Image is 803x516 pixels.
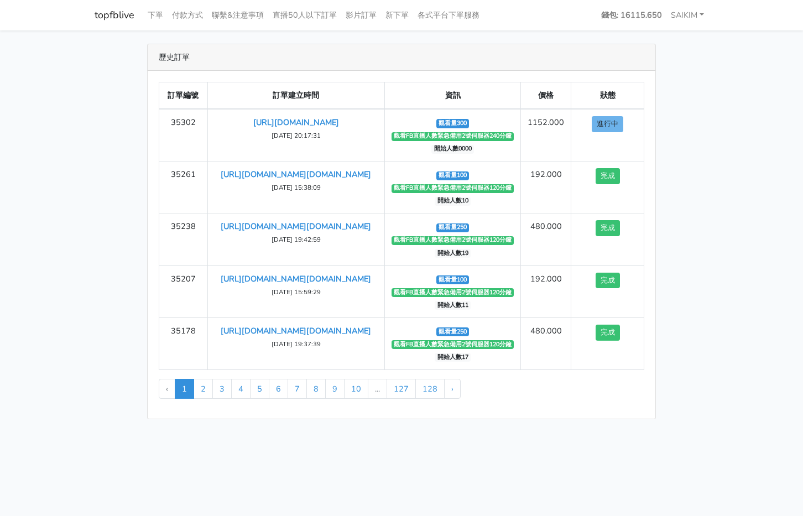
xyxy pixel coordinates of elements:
[341,4,381,26] a: 影片訂單
[207,4,268,26] a: 聯繫&注意事項
[159,317,208,369] td: 35178
[221,273,371,284] a: [URL][DOMAIN_NAME][DOMAIN_NAME]
[521,265,571,317] td: 192.000
[392,236,514,245] span: 觀看FB直播人數緊急備用2號伺服器120分鐘
[159,161,208,213] td: 35261
[436,223,470,232] span: 觀看量250
[143,4,168,26] a: 下單
[269,379,288,399] a: 6
[435,353,471,362] span: 開始人數17
[272,235,321,244] small: [DATE] 19:42:59
[148,44,655,71] div: 歷史訂單
[444,379,461,399] a: Next »
[571,82,644,110] th: 狀態
[207,82,384,110] th: 訂單建立時間
[596,220,620,236] button: 完成
[344,379,368,399] a: 10
[175,379,194,399] span: 1
[221,221,371,232] a: [URL][DOMAIN_NAME][DOMAIN_NAME]
[521,213,571,265] td: 480.000
[521,317,571,369] td: 480.000
[521,82,571,110] th: 價格
[436,171,470,180] span: 觀看量100
[288,379,307,399] a: 7
[436,327,470,336] span: 觀看量250
[253,117,339,128] a: [URL][DOMAIN_NAME]
[231,379,251,399] a: 4
[95,4,134,26] a: topfblive
[413,4,484,26] a: 各式平台下單服務
[250,379,269,399] a: 5
[159,213,208,265] td: 35238
[597,4,666,26] a: 錢包: 16115.650
[392,132,514,141] span: 觀看FB直播人數緊急備用2號伺服器240分鐘
[601,9,662,20] strong: 錢包: 16115.650
[392,288,514,297] span: 觀看FB直播人數緊急備用2號伺服器120分鐘
[436,275,470,284] span: 觀看量100
[435,197,471,206] span: 開始人數10
[306,379,326,399] a: 8
[666,4,708,26] a: SAIKIM
[272,183,321,192] small: [DATE] 15:38:09
[596,168,620,184] button: 完成
[384,82,521,110] th: 資訊
[159,265,208,317] td: 35207
[392,184,514,193] span: 觀看FB直播人數緊急備用2號伺服器120分鐘
[272,340,321,348] small: [DATE] 19:37:39
[431,145,474,154] span: 開始人數0000
[521,109,571,161] td: 1152.000
[194,379,213,399] a: 2
[592,116,623,132] button: 進行中
[325,379,345,399] a: 9
[159,379,175,399] li: « Previous
[272,131,321,140] small: [DATE] 20:17:31
[435,249,471,258] span: 開始人數19
[221,325,371,336] a: [URL][DOMAIN_NAME][DOMAIN_NAME]
[436,119,470,128] span: 觀看量300
[415,379,445,399] a: 128
[159,82,208,110] th: 訂單編號
[212,379,232,399] a: 3
[392,340,514,349] span: 觀看FB直播人數緊急備用2號伺服器120分鐘
[268,4,341,26] a: 直播50人以下訂單
[159,109,208,161] td: 35302
[387,379,416,399] a: 127
[221,169,371,180] a: [URL][DOMAIN_NAME][DOMAIN_NAME]
[168,4,207,26] a: 付款方式
[435,301,471,310] span: 開始人數11
[272,288,321,296] small: [DATE] 15:59:29
[381,4,413,26] a: 新下單
[596,273,620,289] button: 完成
[521,161,571,213] td: 192.000
[596,325,620,341] button: 完成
